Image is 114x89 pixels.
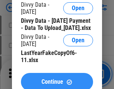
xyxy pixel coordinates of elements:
button: Open [63,34,93,46]
span: Open [72,37,84,43]
span: Open [72,5,84,11]
img: Continue [66,79,73,85]
span: Continue [41,79,63,85]
div: Divvy Data - [DATE] [21,33,63,47]
div: Divvy Data - [DATE] Payment - Data To Upload_[DATE].xlsx [21,17,93,31]
div: LastYearFakeCopyOf6-11.xlsx [21,49,93,64]
button: Open [63,2,93,14]
div: Divvy Data - [DATE] [21,1,63,15]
